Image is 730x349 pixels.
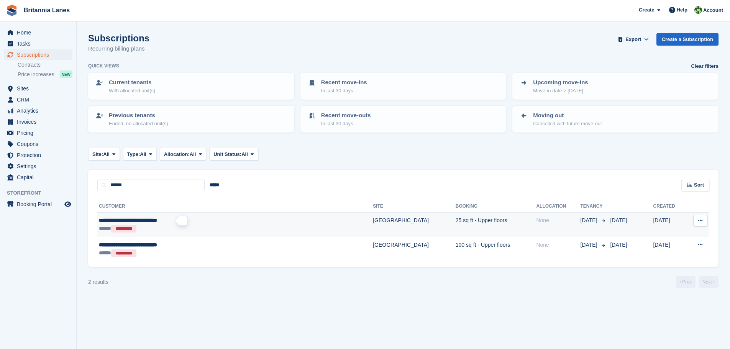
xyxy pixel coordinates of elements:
[610,242,627,248] span: [DATE]
[536,241,580,249] div: None
[4,128,72,138] a: menu
[691,62,719,70] a: Clear filters
[89,74,294,99] a: Current tenants With allocated unit(s)
[694,181,704,189] span: Sort
[580,216,599,224] span: [DATE]
[674,276,720,288] nav: Page
[92,151,103,158] span: Site:
[4,27,72,38] a: menu
[373,200,456,213] th: Site
[625,36,641,43] span: Export
[17,161,63,172] span: Settings
[213,151,241,158] span: Unit Status:
[88,33,149,43] h1: Subscriptions
[694,6,702,14] img: Robert Parr
[17,38,63,49] span: Tasks
[88,148,120,161] button: Site: All
[4,199,72,210] a: menu
[21,4,73,16] a: Britannia Lanes
[533,87,588,95] p: Move-in date > [DATE]
[17,150,63,161] span: Protection
[4,172,72,183] a: menu
[321,111,371,120] p: Recent move-outs
[639,6,654,14] span: Create
[533,120,602,128] p: Cancelled with future move-out
[699,276,719,288] a: Next
[656,33,719,46] a: Create a Subscription
[4,139,72,149] a: menu
[321,87,367,95] p: In last 30 days
[456,213,536,237] td: 25 sq ft - Upper floors
[456,200,536,213] th: Booking
[321,120,371,128] p: In last 30 days
[17,172,63,183] span: Capital
[373,237,456,261] td: [GEOGRAPHIC_DATA]
[109,111,168,120] p: Previous tenants
[536,216,580,224] div: None
[190,151,196,158] span: All
[17,128,63,138] span: Pricing
[17,139,63,149] span: Coupons
[653,237,686,261] td: [DATE]
[610,217,627,223] span: [DATE]
[4,83,72,94] a: menu
[4,105,72,116] a: menu
[533,78,588,87] p: Upcoming move-ins
[17,27,63,38] span: Home
[18,61,72,69] a: Contracts
[88,278,108,286] div: 2 results
[123,148,157,161] button: Type: All
[60,70,72,78] div: NEW
[103,151,110,158] span: All
[536,200,580,213] th: Allocation
[18,70,72,79] a: Price increases NEW
[18,71,54,78] span: Price increases
[109,78,155,87] p: Current tenants
[580,241,599,249] span: [DATE]
[4,150,72,161] a: menu
[7,189,76,197] span: Storefront
[241,151,248,158] span: All
[209,148,258,161] button: Unit Status: All
[653,213,686,237] td: [DATE]
[17,49,63,60] span: Subscriptions
[89,107,294,132] a: Previous tenants Ended, no allocated unit(s)
[4,161,72,172] a: menu
[160,148,207,161] button: Allocation: All
[127,151,140,158] span: Type:
[17,94,63,105] span: CRM
[109,87,155,95] p: With allocated unit(s)
[17,199,63,210] span: Booking Portal
[301,107,506,132] a: Recent move-outs In last 30 days
[6,5,18,16] img: stora-icon-8386f47178a22dfd0bd8f6a31ec36ba5ce8667c1dd55bd0f319d3a0aa187defe.svg
[373,213,456,237] td: [GEOGRAPHIC_DATA]
[88,62,119,69] h6: Quick views
[4,49,72,60] a: menu
[17,83,63,94] span: Sites
[17,116,63,127] span: Invoices
[17,105,63,116] span: Analytics
[4,116,72,127] a: menu
[4,38,72,49] a: menu
[533,111,602,120] p: Moving out
[513,74,718,99] a: Upcoming move-ins Move-in date > [DATE]
[301,74,506,99] a: Recent move-ins In last 30 days
[321,78,367,87] p: Recent move-ins
[617,33,650,46] button: Export
[97,200,373,213] th: Customer
[4,94,72,105] a: menu
[653,200,686,213] th: Created
[456,237,536,261] td: 100 sq ft - Upper floors
[513,107,718,132] a: Moving out Cancelled with future move-out
[703,7,723,14] span: Account
[63,200,72,209] a: Preview store
[140,151,146,158] span: All
[677,6,687,14] span: Help
[676,276,696,288] a: Previous
[109,120,168,128] p: Ended, no allocated unit(s)
[88,44,149,53] p: Recurring billing plans
[164,151,190,158] span: Allocation:
[580,200,607,213] th: Tenancy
